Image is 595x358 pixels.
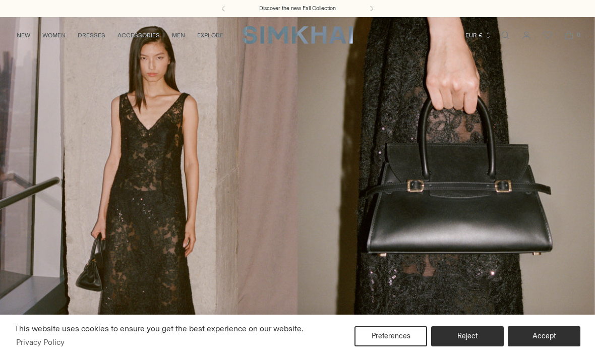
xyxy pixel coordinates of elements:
[242,25,353,45] a: SIMKHAI
[15,335,66,350] a: Privacy Policy (opens in a new tab)
[17,24,30,46] a: NEW
[431,326,504,346] button: Reject
[559,25,579,45] a: Open cart modal
[15,324,304,333] span: This website uses cookies to ensure you get the best experience on our website.
[78,24,105,46] a: DRESSES
[42,24,66,46] a: WOMEN
[495,25,515,45] a: Open search modal
[354,326,427,346] button: Preferences
[259,5,336,13] a: Discover the new Fall Collection
[516,25,537,45] a: Go to the account page
[117,24,160,46] a: ACCESSORIES
[574,30,583,39] span: 0
[538,25,558,45] a: Wishlist
[508,326,580,346] button: Accept
[172,24,185,46] a: MEN
[465,24,492,46] button: EUR €
[197,24,223,46] a: EXPLORE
